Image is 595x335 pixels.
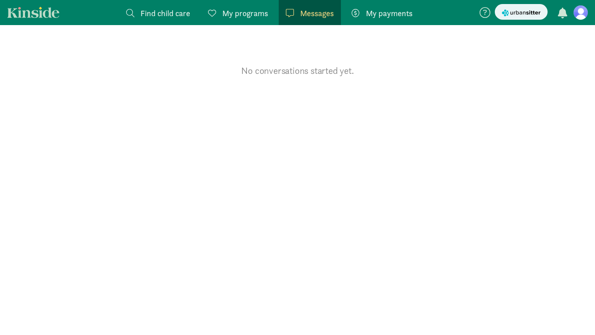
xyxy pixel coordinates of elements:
[300,7,334,19] span: Messages
[7,7,59,18] a: Kinside
[222,7,268,19] span: My programs
[366,7,412,19] span: My payments
[502,8,540,17] img: urbansitter_logo_small.svg
[140,7,190,19] span: Find child care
